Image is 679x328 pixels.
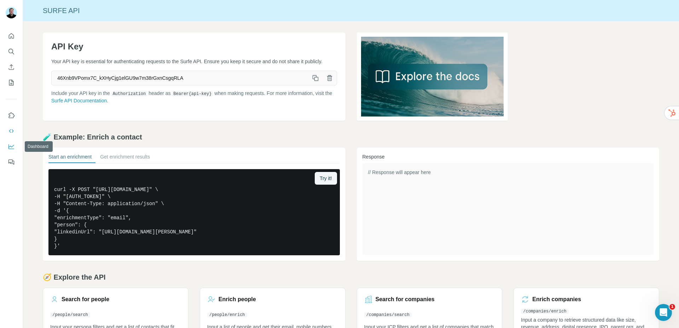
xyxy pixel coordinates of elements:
code: /companies/search [364,312,412,317]
a: Surfe API Documentation [51,98,107,103]
h3: Enrich people [219,295,256,304]
h3: Enrich companies [532,295,581,304]
pre: curl -X POST "[URL][DOMAIN_NAME]" \ -H "[AUTH_TOKEN]" \ -H "Content-Type: application/json" \ -d ... [48,169,340,255]
code: Authorization [111,91,147,96]
button: Use Surfe on LinkedIn [6,109,17,122]
button: Use Surfe API [6,125,17,137]
button: Start an enrichment [48,153,92,163]
p: Your API key is essential for authenticating requests to the Surfe API. Ensure you keep it secure... [51,58,337,65]
span: Try it! [320,175,332,182]
button: Quick start [6,30,17,42]
button: Enrich CSV [6,61,17,73]
h3: Response [362,153,654,160]
h2: 🧪 Example: Enrich a contact [43,132,659,142]
code: /people/search [50,312,90,317]
button: Feedback [6,156,17,168]
h3: Search for people [62,295,109,304]
iframe: Intercom live chat [655,304,672,321]
button: Search [6,45,17,58]
div: Surfe API [23,6,679,16]
p: Include your API key in the header as when making requests. For more information, visit the . [51,90,337,104]
img: Avatar [6,7,17,18]
button: Try it! [315,172,337,185]
h2: 🧭 Explore the API [43,272,659,282]
button: Get enrichment results [100,153,150,163]
span: 46Xnb9VPomx7C_kXHyCjg1elGU9w7m38rGxnCsgqRLA [52,72,308,84]
code: /people/enrich [207,312,247,317]
span: // Response will appear here [368,169,431,175]
h1: API Key [51,41,337,52]
button: My lists [6,76,17,89]
button: Dashboard [6,140,17,153]
h3: Search for companies [376,295,435,304]
span: 1 [669,304,675,310]
code: Bearer {api-key} [172,91,213,96]
code: /companies/enrich [521,309,568,314]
